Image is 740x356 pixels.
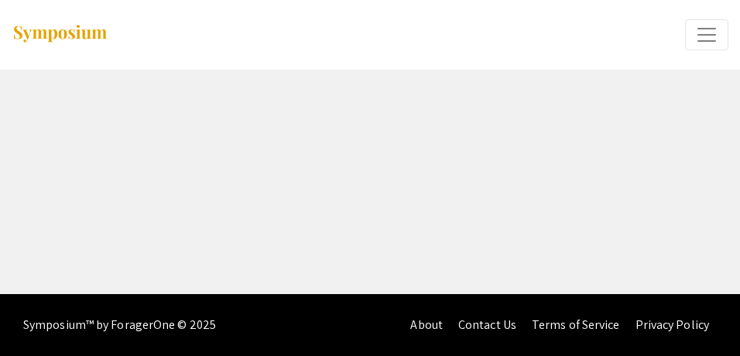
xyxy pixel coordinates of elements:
button: Expand or Collapse Menu [685,19,728,50]
a: About [410,317,443,333]
div: Symposium™ by ForagerOne © 2025 [23,294,216,356]
img: Symposium by ForagerOne [12,24,108,45]
a: Privacy Policy [636,317,709,333]
a: Contact Us [458,317,516,333]
a: Terms of Service [532,317,620,333]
